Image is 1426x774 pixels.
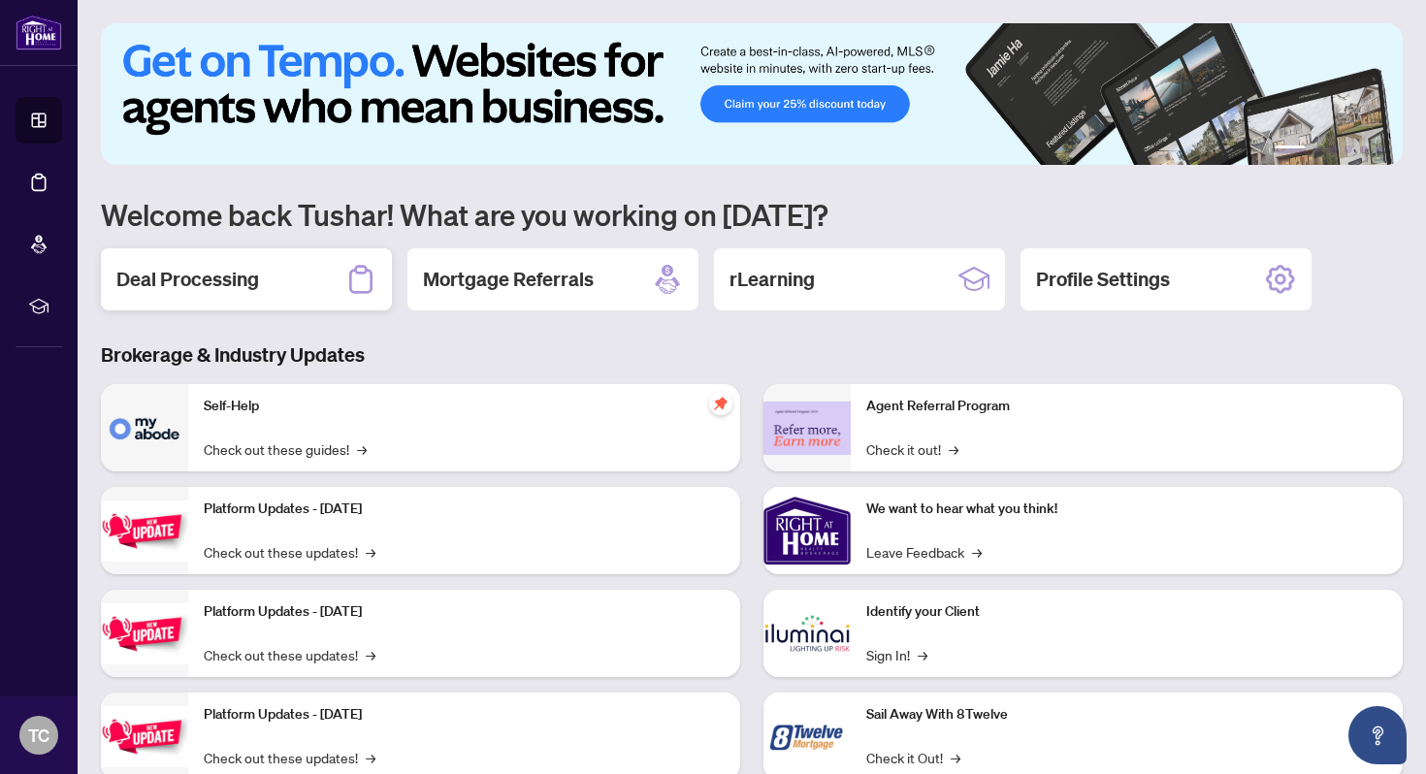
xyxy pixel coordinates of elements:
[918,644,927,665] span: →
[866,644,927,665] a: Sign In!→
[763,487,851,574] img: We want to hear what you think!
[204,704,725,726] p: Platform Updates - [DATE]
[866,396,1387,417] p: Agent Referral Program
[28,722,49,749] span: TC
[1345,145,1352,153] button: 4
[101,23,1403,165] img: Slide 0
[866,541,982,563] a: Leave Feedback→
[204,396,725,417] p: Self-Help
[1348,706,1407,764] button: Open asap
[204,601,725,623] p: Platform Updates - [DATE]
[1036,266,1170,293] h2: Profile Settings
[357,438,367,460] span: →
[1275,145,1306,153] button: 1
[204,747,375,768] a: Check out these updates!→
[709,392,732,415] span: pushpin
[763,402,851,455] img: Agent Referral Program
[101,500,188,562] img: Platform Updates - July 21, 2025
[204,541,375,563] a: Check out these updates!→
[101,341,1403,369] h3: Brokerage & Industry Updates
[204,499,725,520] p: Platform Updates - [DATE]
[101,603,188,664] img: Platform Updates - July 8, 2025
[101,196,1403,233] h1: Welcome back Tushar! What are you working on [DATE]?
[866,747,960,768] a: Check it Out!→
[366,644,375,665] span: →
[101,706,188,767] img: Platform Updates - June 23, 2025
[16,15,62,50] img: logo
[972,541,982,563] span: →
[116,266,259,293] h2: Deal Processing
[1313,145,1321,153] button: 2
[866,438,958,460] a: Check it out!→
[366,541,375,563] span: →
[729,266,815,293] h2: rLearning
[951,747,960,768] span: →
[1360,145,1368,153] button: 5
[949,438,958,460] span: →
[866,704,1387,726] p: Sail Away With 8Twelve
[101,384,188,471] img: Self-Help
[366,747,375,768] span: →
[204,438,367,460] a: Check out these guides!→
[204,644,375,665] a: Check out these updates!→
[423,266,594,293] h2: Mortgage Referrals
[1329,145,1337,153] button: 3
[1376,145,1383,153] button: 6
[763,590,851,677] img: Identify your Client
[866,601,1387,623] p: Identify your Client
[866,499,1387,520] p: We want to hear what you think!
